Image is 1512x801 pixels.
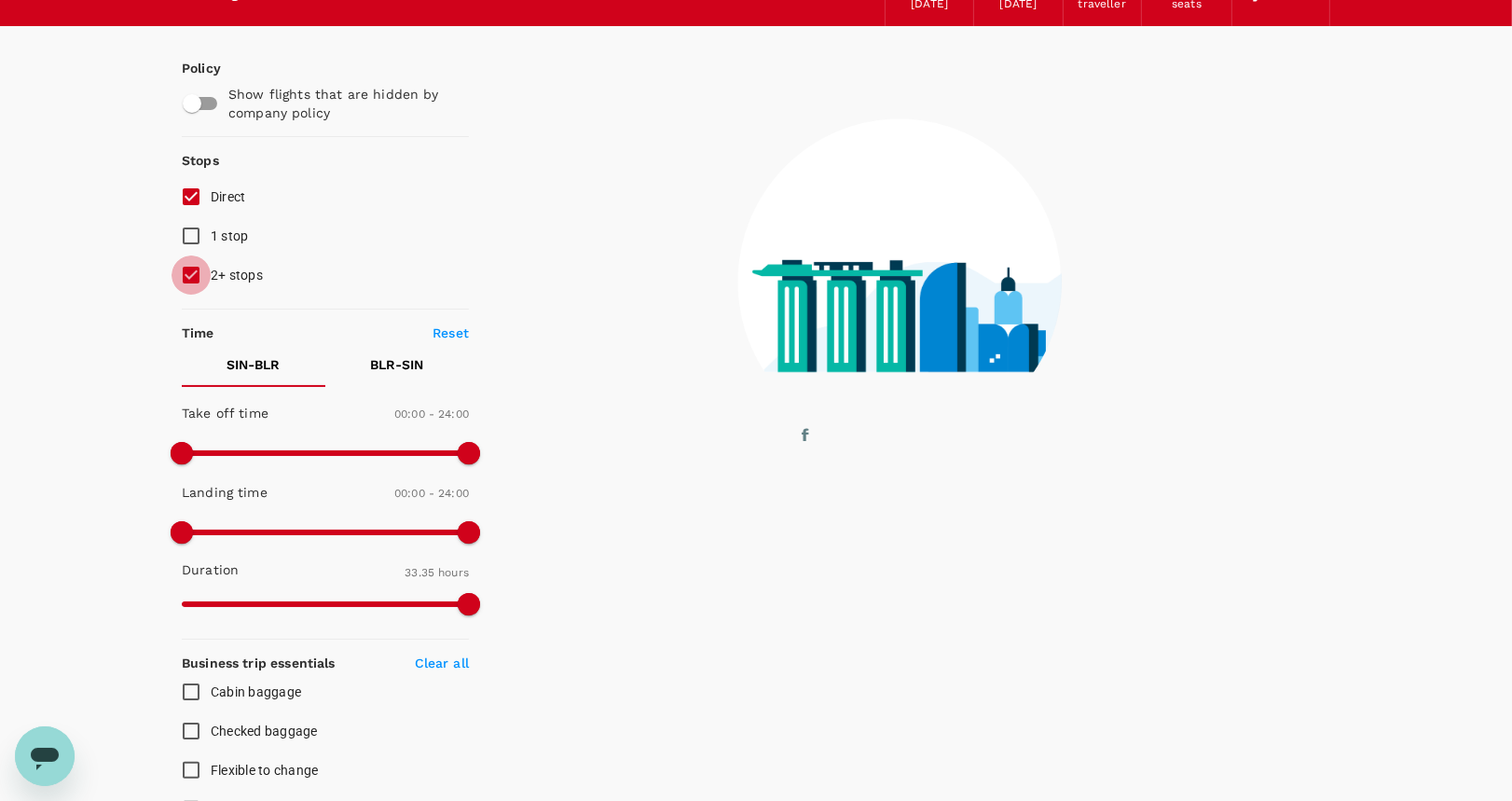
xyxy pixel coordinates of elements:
p: Duration [182,560,239,579]
p: Clear all [415,654,469,672]
g: finding your flights [802,429,963,446]
strong: Business trip essentials [182,656,336,670]
span: 00:00 - 24:00 [394,407,469,421]
span: Cabin baggage [211,684,301,699]
strong: Stops [182,153,219,168]
span: 33.35 hours [405,566,469,579]
p: Landing time [182,483,268,502]
p: SIN - BLR [227,355,281,374]
span: 2+ stops [211,268,263,283]
span: 1 stop [211,228,249,243]
p: Show flights that are hidden by company policy [228,85,456,122]
p: Reset [433,324,469,342]
iframe: Button to launch messaging window [15,726,75,786]
span: Direct [211,189,246,204]
p: Policy [182,59,199,77]
span: 00:00 - 24:00 [394,487,469,500]
span: Checked baggage [211,724,318,739]
p: BLR - SIN [371,355,424,374]
p: Time [182,324,214,342]
span: Flexible to change [211,763,319,778]
p: Take off time [182,404,268,422]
